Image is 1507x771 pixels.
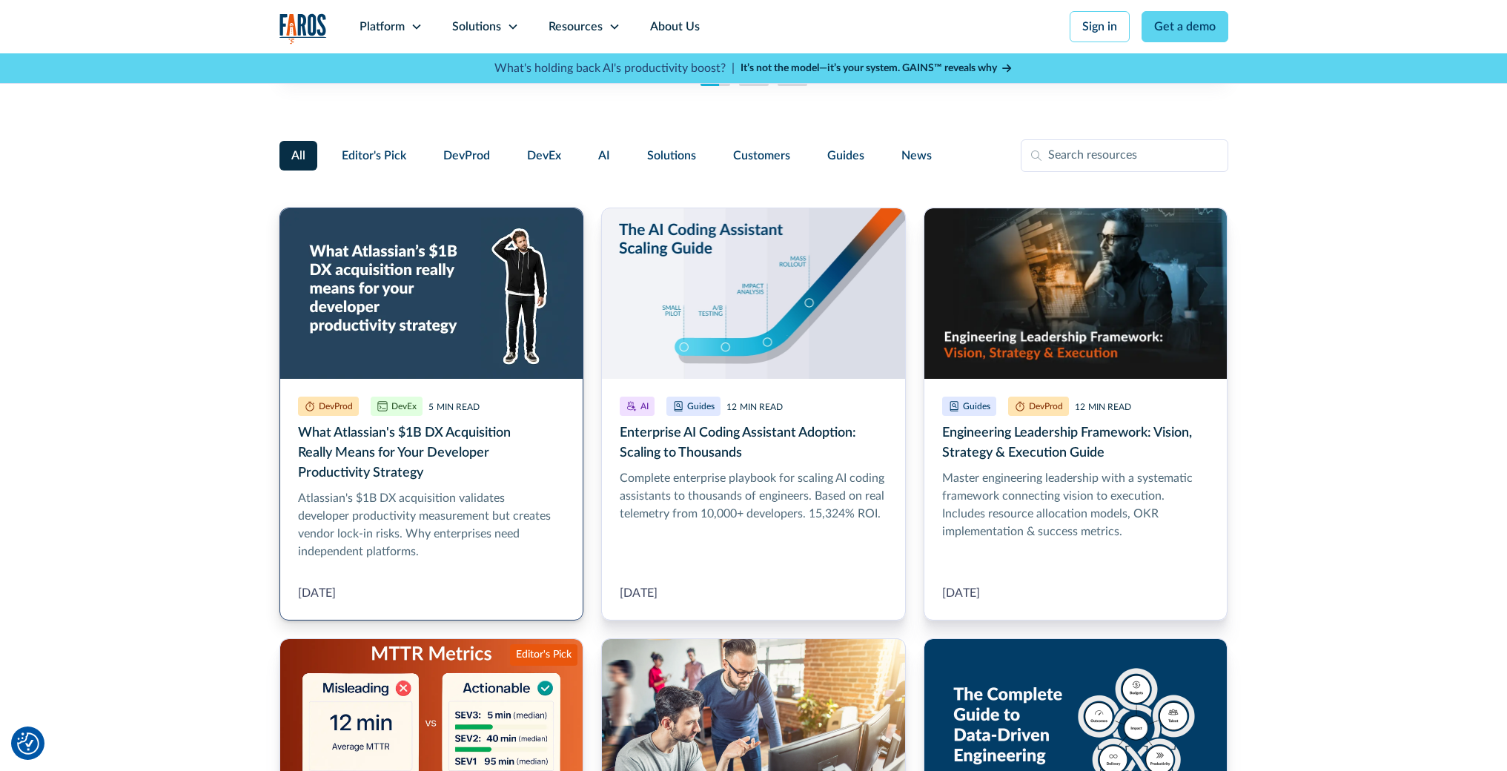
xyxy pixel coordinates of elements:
img: Developer scratching his head on a blue background [280,208,583,379]
span: AI [598,147,610,165]
span: DevProd [443,147,490,165]
span: News [901,147,932,165]
a: Sign in [1070,11,1130,42]
div: Platform [360,18,405,36]
a: Engineering Leadership Framework: Vision, Strategy & Execution Guide [924,208,1228,621]
img: Revisit consent button [17,732,39,755]
a: Get a demo [1142,11,1228,42]
img: Illustration of hockey stick-like scaling from pilot to mass rollout [602,208,905,379]
a: It’s not the model—it’s your system. GAINS™ reveals why [741,61,1013,76]
input: Search resources [1021,139,1228,172]
img: Logo of the analytics and reporting company Faros. [279,13,327,44]
div: Solutions [452,18,501,36]
a: Enterprise AI Coding Assistant Adoption: Scaling to Thousands [601,208,906,621]
span: Guides [827,147,864,165]
button: Cookie Settings [17,732,39,755]
p: What's holding back AI's productivity boost? | [494,59,735,77]
span: Customers [733,147,790,165]
div: Resources [549,18,603,36]
span: All [291,147,305,165]
strong: It’s not the model—it’s your system. GAINS™ reveals why [741,63,997,73]
a: home [279,13,327,44]
span: Editor's Pick [342,147,406,165]
span: Solutions [647,147,696,165]
img: Realistic image of an engineering leader at work [924,208,1228,379]
a: What Atlassian's $1B DX Acquisition Really Means for Your Developer Productivity Strategy [279,208,584,621]
span: DevEx [527,147,561,165]
form: Filter Form [279,139,1228,172]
